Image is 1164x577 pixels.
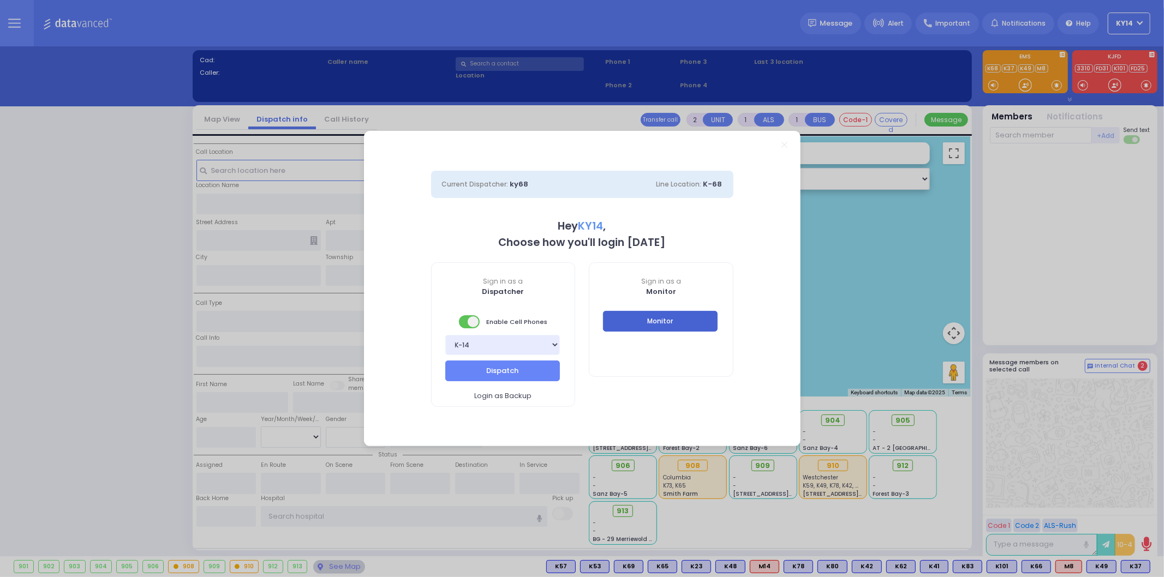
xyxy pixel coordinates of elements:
[578,219,604,233] span: KY14
[510,179,529,189] span: ky68
[432,277,575,286] span: Sign in as a
[442,179,509,189] span: Current Dispatcher:
[558,219,606,233] b: Hey ,
[781,142,787,148] a: Close
[459,314,547,329] span: Enable Cell Phones
[603,311,718,332] button: Monitor
[482,286,524,297] b: Dispatcher
[589,277,733,286] span: Sign in as a
[445,360,560,381] button: Dispatch
[656,179,702,189] span: Line Location:
[646,286,676,297] b: Monitor
[499,235,666,250] b: Choose how you'll login [DATE]
[474,390,532,401] span: Login as Backup
[703,179,723,189] span: K-68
